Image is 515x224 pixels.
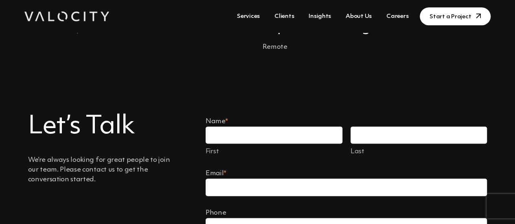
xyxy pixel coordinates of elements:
[351,147,487,157] label: Last
[234,9,263,24] a: Services
[305,9,334,24] a: Insights
[206,117,228,126] legend: Name
[206,169,487,178] label: Email
[28,155,180,185] p: We’re always looking for great people to join our team. Please contact us to get the conversation...
[28,111,180,142] h2: Let’s Talk
[24,11,109,21] img: Valocity Digital
[206,147,342,157] label: First
[383,9,412,24] a: Careers
[263,42,487,52] p: Remote
[420,7,491,25] a: Start a Project
[342,9,375,24] a: About Us
[206,208,487,218] label: Phone
[271,9,297,24] a: Clients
